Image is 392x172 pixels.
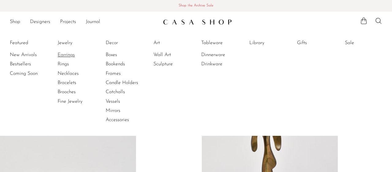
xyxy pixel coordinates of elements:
a: Mirrors [106,107,152,114]
a: New Arrivals [10,52,56,58]
ul: Tableware [201,38,247,69]
a: Brooches [58,89,104,95]
nav: Desktop navigation [10,17,158,27]
ul: Featured [10,50,56,78]
a: Drinkware [201,61,247,67]
a: Decor [106,40,152,46]
a: Shop [10,18,20,26]
ul: Gifts [297,38,343,50]
a: Bestsellers [10,61,56,67]
a: Rings [58,61,104,67]
span: Shop the Archive Sale [5,2,387,9]
ul: Sale [345,38,391,50]
a: Candle Holders [106,79,152,86]
a: Fine Jewelry [58,98,104,105]
a: Gifts [297,40,343,46]
ul: Jewelry [58,38,104,106]
a: Frames [106,70,152,77]
a: Jewelry [58,40,104,46]
a: Library [249,40,295,46]
a: Sculpture [153,61,199,67]
a: Bracelets [58,79,104,86]
a: Projects [60,18,76,26]
a: Necklaces [58,70,104,77]
a: Catchalls [106,89,152,95]
ul: NEW HEADER MENU [10,17,158,27]
a: Dinnerware [201,52,247,58]
a: Art [153,40,199,46]
a: Coming Soon [10,70,56,77]
a: Accessories [106,117,152,123]
a: Earrings [58,52,104,58]
ul: Decor [106,38,152,125]
a: Tableware [201,40,247,46]
a: Bookends [106,61,152,67]
a: Sale [345,40,391,46]
a: Vessels [106,98,152,105]
a: Journal [86,18,100,26]
ul: Library [249,38,295,50]
ul: Art [153,38,199,69]
a: Wall Art [153,52,199,58]
a: Designers [30,18,50,26]
a: Boxes [106,52,152,58]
